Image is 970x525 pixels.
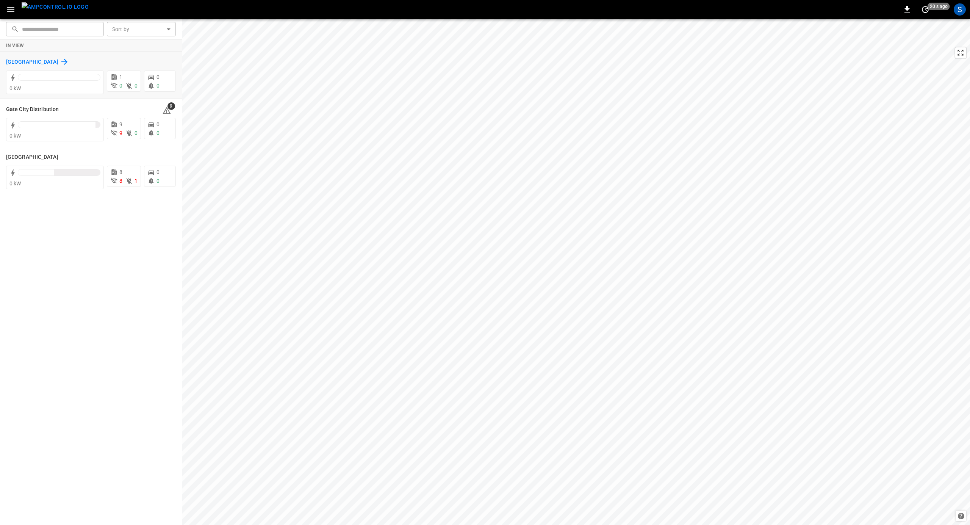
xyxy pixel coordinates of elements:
[135,130,138,136] span: 0
[119,130,122,136] span: 9
[156,121,160,127] span: 0
[9,133,21,139] span: 0 kW
[135,178,138,184] span: 1
[119,169,122,175] span: 8
[119,83,122,89] span: 0
[919,3,931,16] button: set refresh interval
[156,130,160,136] span: 0
[119,74,122,80] span: 1
[928,3,950,10] span: 20 s ago
[6,43,24,48] strong: In View
[9,85,21,91] span: 0 kW
[6,105,59,114] h6: Gate City Distribution
[119,121,122,127] span: 9
[156,74,160,80] span: 0
[6,153,58,161] h6: Huntington Beach
[182,19,970,525] canvas: Map
[156,169,160,175] span: 0
[156,178,160,184] span: 0
[156,83,160,89] span: 0
[135,83,138,89] span: 0
[6,58,58,66] h6: Fresno
[22,2,89,12] img: ampcontrol.io logo
[954,3,966,16] div: profile-icon
[119,178,122,184] span: 8
[9,180,21,186] span: 0 kW
[167,102,175,110] span: 9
